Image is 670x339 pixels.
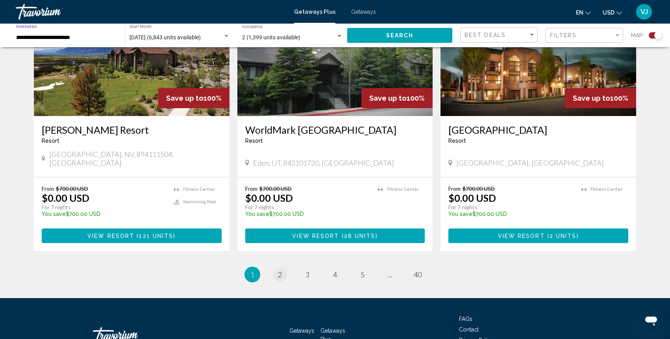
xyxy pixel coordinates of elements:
span: $700.00 USD [56,185,88,192]
span: From [245,185,257,192]
div: 100% [158,88,230,108]
span: 28 units [344,233,376,239]
span: Best Deals [465,32,506,38]
p: $700.00 USD [448,211,573,217]
span: 3 [305,270,309,279]
div: 100% [361,88,433,108]
span: Fitness Center [183,187,215,192]
span: View Resort [498,233,545,239]
ul: Pagination [34,267,636,282]
p: For 7 nights [245,204,370,211]
a: Travorium [16,4,286,20]
button: Filter [546,28,623,44]
span: [GEOGRAPHIC_DATA], [GEOGRAPHIC_DATA] [456,158,604,167]
span: 5 [361,270,365,279]
a: Getaways [289,328,314,334]
span: 121 units [139,233,173,239]
span: en [576,9,583,16]
a: FAQs [459,316,472,322]
button: View Resort(121 units) [42,228,222,243]
span: From [448,185,461,192]
span: Filters [550,32,577,39]
span: Resort [245,138,263,144]
span: Fitness Center [387,187,419,192]
a: [PERSON_NAME] Resort [42,124,222,136]
span: Fitness Center [590,187,622,192]
a: WorldMark [GEOGRAPHIC_DATA] [245,124,425,136]
p: $0.00 USD [448,192,496,204]
p: $0.00 USD [245,192,293,204]
iframe: Button to launch messaging window [639,308,664,333]
span: ( ) [134,233,176,239]
button: Change currency [603,7,622,18]
button: Change language [576,7,591,18]
span: Save up to [166,94,204,102]
span: [DATE] (6,843 units available) [130,34,201,41]
span: [GEOGRAPHIC_DATA], NV, 894111504, [GEOGRAPHIC_DATA] [49,150,222,167]
span: You save [245,211,269,217]
p: For 7 nights [42,204,166,211]
span: View Resort [87,233,134,239]
div: 100% [565,88,636,108]
span: From [42,185,54,192]
p: $0.00 USD [42,192,89,204]
span: ( ) [339,233,378,239]
span: 4 [333,270,337,279]
span: You save [448,211,472,217]
span: Swimming Pool [183,199,216,205]
span: 2 units [550,233,577,239]
p: $700.00 USD [42,211,166,217]
span: You save [42,211,66,217]
span: 1 [250,270,254,279]
span: ... [388,270,392,279]
span: $700.00 USD [259,185,292,192]
a: Contact [459,326,479,333]
span: 2 (1,399 units available) [242,34,300,41]
span: 40 [414,270,422,279]
p: For 7 nights [448,204,573,211]
span: Save up to [369,94,407,102]
span: USD [603,9,614,16]
span: $700.00 USD [463,185,495,192]
span: Map [631,30,643,41]
span: ( ) [545,233,579,239]
span: Search [386,33,414,39]
span: VJ [640,8,648,16]
span: Resort [448,138,466,144]
span: View Resort [292,233,339,239]
span: Resort [42,138,59,144]
a: Getaways [351,9,376,15]
button: User Menu [634,4,654,20]
a: [GEOGRAPHIC_DATA] [448,124,628,136]
p: $700.00 USD [245,211,370,217]
span: 2 [278,270,282,279]
button: View Resort(28 units) [245,228,425,243]
mat-select: Sort by [465,32,535,39]
a: Getaways Plus [294,9,335,15]
button: View Resort(2 units) [448,228,628,243]
span: Save up to [573,94,610,102]
button: Search [347,28,452,42]
span: Eden, UT, 843101720, [GEOGRAPHIC_DATA] [253,158,394,167]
